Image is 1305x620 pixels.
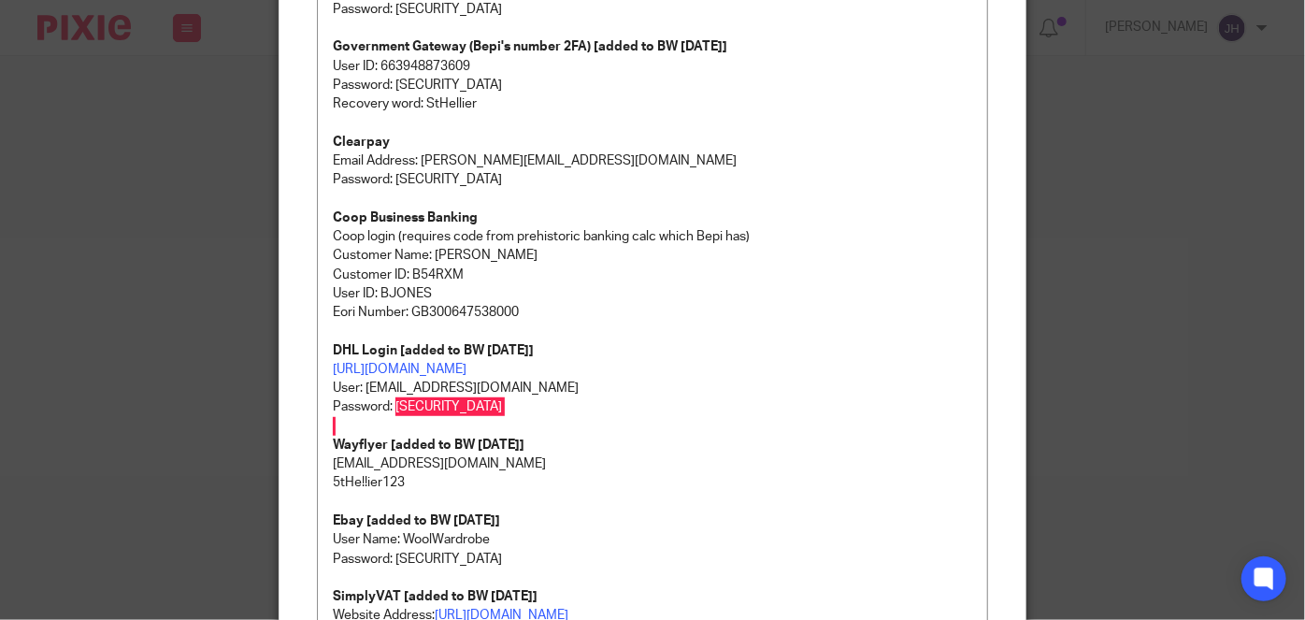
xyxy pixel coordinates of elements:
[333,303,972,322] p: Eori Number: GB300647538000
[333,246,972,265] p: Customer Name: [PERSON_NAME]
[333,454,972,473] p: [EMAIL_ADDRESS][DOMAIN_NAME]
[333,94,972,113] p: Recovery word: StHellier
[333,439,524,452] strong: Wayflyer [added to BW [DATE]]
[333,590,538,603] strong: SimplyVAT [added to BW [DATE]]
[333,40,727,53] strong: Government Gateway (Bepi's number 2FA) [added to BW [DATE]]
[333,211,478,224] strong: Coop Business Banking
[333,514,500,527] strong: Ebay [added to BW [DATE]]
[333,227,972,246] p: Coop login (requires code from prehistoric banking calc which Bepi has)
[333,76,972,94] p: Password: [SECURITY_DATA]
[333,136,390,149] strong: Clearpay
[333,473,972,492] p: 5tHe!!ier123
[333,530,972,549] p: User Name: WoolWardrobe
[333,133,972,190] p: Email Address: [PERSON_NAME][EMAIL_ADDRESS][DOMAIN_NAME] Password: [SECURITY_DATA]
[333,266,972,284] p: Customer ID: B54RXM
[333,284,972,303] p: User ID: BJONES
[333,37,972,76] p: User ID: 663948873609
[333,550,972,569] p: Password: [SECURITY_DATA]
[333,344,534,357] strong: DHL Login [added to BW [DATE]]
[333,363,466,376] a: [URL][DOMAIN_NAME]
[333,360,972,398] p: User: [EMAIL_ADDRESS][DOMAIN_NAME]
[333,397,972,416] p: Password: [SECURITY_DATA]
